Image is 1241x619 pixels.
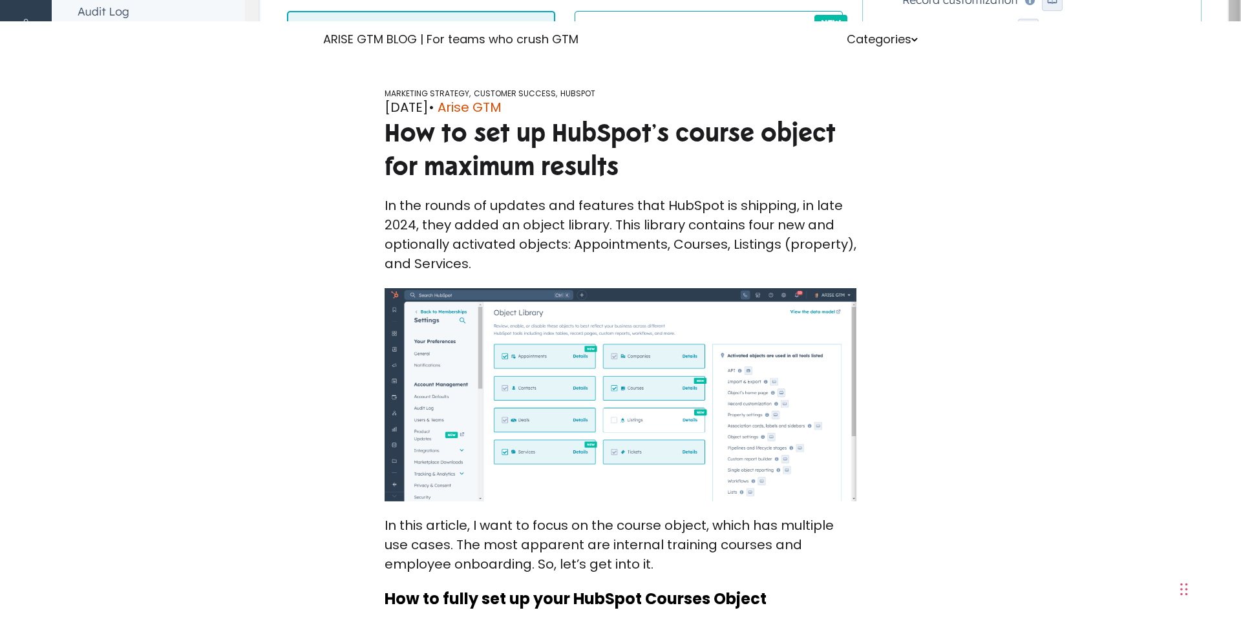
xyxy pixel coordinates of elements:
span: • [429,98,434,116]
p: In this article, I want to focus on the course object, which has multiple use cases. The most app... [385,516,856,574]
p: In the rounds of updates and features that HubSpot is shipping, in late 2024, they added an objec... [385,196,856,273]
img: FireShot Capture 019 - Object Library - app.hubspot.com [385,288,856,501]
div: [DATE] [385,98,856,117]
a: MARKETING STRATEGY, [385,88,471,99]
iframe: Chat Widget [951,457,1241,619]
a: Arise GTM [438,98,502,117]
a: ARISE GTM BLOG | For teams who crush GTM [323,31,578,47]
a: CUSTOMER SUCCESS, [474,88,557,99]
div: Drag [1180,570,1188,609]
a: Categories [847,31,918,47]
span: How to fully set up your HubSpot Courses Object [385,588,767,609]
span: How to set up HubSpot’s course object for maximum results [385,117,836,182]
a: HUBSPOT [560,88,595,99]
